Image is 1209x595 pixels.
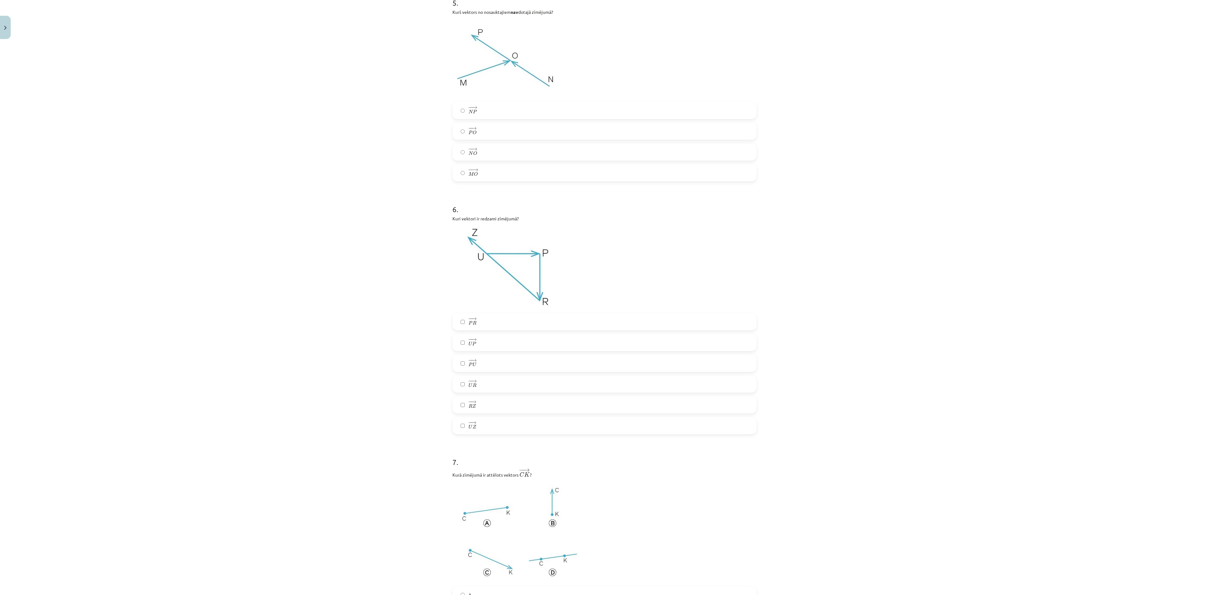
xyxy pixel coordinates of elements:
[468,151,473,155] span: N
[473,110,477,114] span: P
[524,472,530,477] span: K
[470,148,471,151] span: −
[472,342,476,346] span: P
[511,9,518,15] strong: nav
[470,422,470,424] span: −
[4,26,7,30] img: icon-close-lesson-0947bae3869378f0d4975bcd49f059093ad1ed9edebbc8119c70593378902aed.svg
[472,148,477,151] span: →
[519,472,524,477] span: C
[468,127,472,130] span: −
[473,321,476,325] span: R
[473,425,476,429] span: Z
[452,468,757,479] p: Kurā zīmējumā ir attēlots vektors ﻿﻿ ?
[472,106,477,109] span: →
[474,172,478,176] span: O
[470,127,470,130] span: −
[452,9,757,15] p: Kurš vektors no nosauktajiem dotajā zīmējumā?
[472,404,476,408] span: Z
[468,321,473,325] span: P
[468,148,472,151] span: −
[470,359,470,362] span: −
[468,318,472,320] span: −
[468,169,472,172] span: −
[468,380,472,383] span: −
[473,383,476,387] span: R
[473,151,477,155] span: O
[468,110,473,114] span: N
[472,318,477,320] span: →
[470,401,470,404] span: −
[470,318,470,320] span: −
[452,447,757,466] h1: 7 .
[473,130,476,134] span: O
[468,359,472,362] span: −
[468,130,473,134] span: P
[471,401,476,404] span: →
[524,468,530,472] span: →
[470,338,470,341] span: −
[472,359,477,362] span: →
[470,106,471,109] span: −
[468,362,473,366] span: P
[472,338,477,341] span: →
[521,468,523,472] span: −
[472,380,477,383] span: →
[468,404,472,408] span: R
[468,172,474,176] span: M
[468,425,472,429] span: U
[468,342,472,346] span: U
[468,422,472,424] span: −
[452,215,757,222] p: Kuri vektori ir redzami zīmējumā?
[468,106,472,109] span: −
[473,169,478,172] span: →
[452,194,757,213] h1: 6 .
[468,401,472,404] span: −
[473,362,476,366] span: U
[470,380,470,383] span: −
[472,127,477,130] span: →
[468,338,472,341] span: −
[468,383,472,387] span: U
[470,169,473,172] span: −
[471,422,476,424] span: →
[519,468,524,472] span: −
